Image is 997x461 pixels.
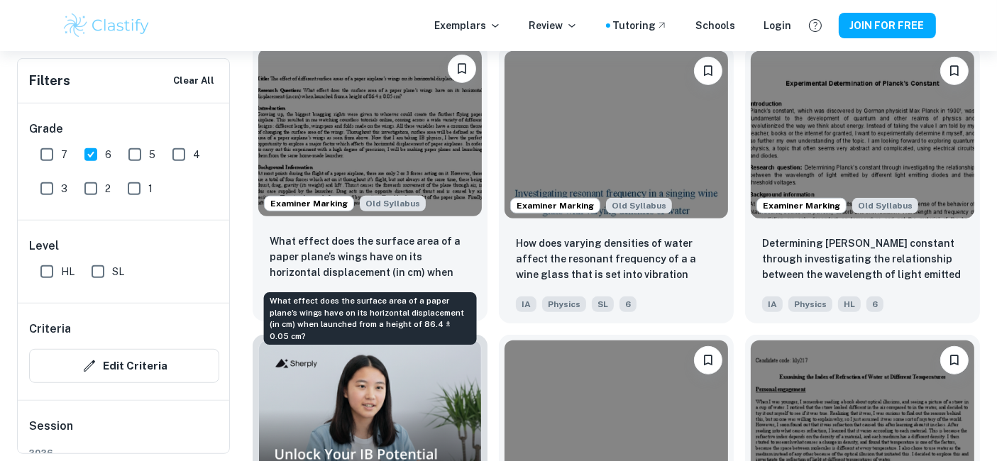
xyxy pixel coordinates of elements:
span: SL [592,296,614,312]
button: Edit Criteria [29,349,219,383]
span: Old Syllabus [852,198,918,213]
button: Please log in to bookmark exemplars [694,57,722,85]
a: Tutoring [613,18,668,33]
img: Physics IA example thumbnail: What effect does the surface area of a p [258,49,482,216]
p: Determining Planck’s constant through investigating the relationship between the wavelength of li... [762,235,963,284]
img: Clastify logo [62,11,152,40]
a: Schools [696,18,736,33]
span: 7 [61,147,67,162]
img: Physics IA example thumbnail: How does varying densities of water affe [505,51,728,218]
span: 2026 [29,446,219,459]
span: SL [112,264,124,279]
p: Exemplars [435,18,501,33]
h6: Session [29,418,219,446]
a: Login [764,18,792,33]
button: Please log in to bookmark exemplars [694,346,722,374]
button: Please log in to bookmark exemplars [448,55,476,83]
a: Examiner MarkingStarting from the May 2025 session, the Physics IA requirements have changed. It'... [253,45,488,323]
span: 6 [105,147,111,162]
span: HL [838,296,861,312]
span: Old Syllabus [360,196,426,211]
span: 4 [193,147,200,162]
button: Clear All [170,70,218,91]
img: Physics IA example thumbnail: Determining Planck’s constant through in [751,51,974,218]
h6: Filters [29,71,70,91]
button: Please log in to bookmark exemplars [940,57,969,85]
div: What effect does the surface area of a paper plane’s wings have on its horizontal displacement (i... [264,292,477,345]
span: 6 [866,296,883,312]
div: Starting from the May 2025 session, the Physics IA requirements have changed. It's OK to refer to... [606,198,672,213]
span: Examiner Marking [757,199,846,212]
h6: Grade [29,121,219,138]
h6: Level [29,238,219,255]
p: Review [529,18,578,33]
span: HL [61,264,75,279]
span: 5 [149,147,155,162]
a: Examiner MarkingStarting from the May 2025 session, the Physics IA requirements have changed. It'... [499,45,734,323]
button: JOIN FOR FREE [839,13,936,38]
h6: Criteria [29,321,71,338]
div: Starting from the May 2025 session, the Physics IA requirements have changed. It's OK to refer to... [852,198,918,213]
span: Physics [542,296,586,312]
span: IA [762,296,783,312]
span: Examiner Marking [511,199,600,212]
button: Please log in to bookmark exemplars [940,346,969,374]
span: 1 [148,181,153,196]
span: 2 [105,181,111,196]
span: 6 [619,296,637,312]
span: Physics [788,296,832,312]
button: Help and Feedback [803,13,827,38]
span: IA [516,296,536,312]
div: Starting from the May 2025 session, the Physics IA requirements have changed. It's OK to refer to... [360,196,426,211]
p: What effect does the surface area of a paper plane’s wings have on its horizontal displacement (i... [270,233,470,282]
a: Examiner MarkingStarting from the May 2025 session, the Physics IA requirements have changed. It'... [745,45,980,323]
span: Examiner Marking [265,197,353,210]
p: How does varying densities of water affect the resonant frequency of a a wine glass that is set i... [516,235,717,284]
span: Old Syllabus [606,198,672,213]
span: 3 [61,181,67,196]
